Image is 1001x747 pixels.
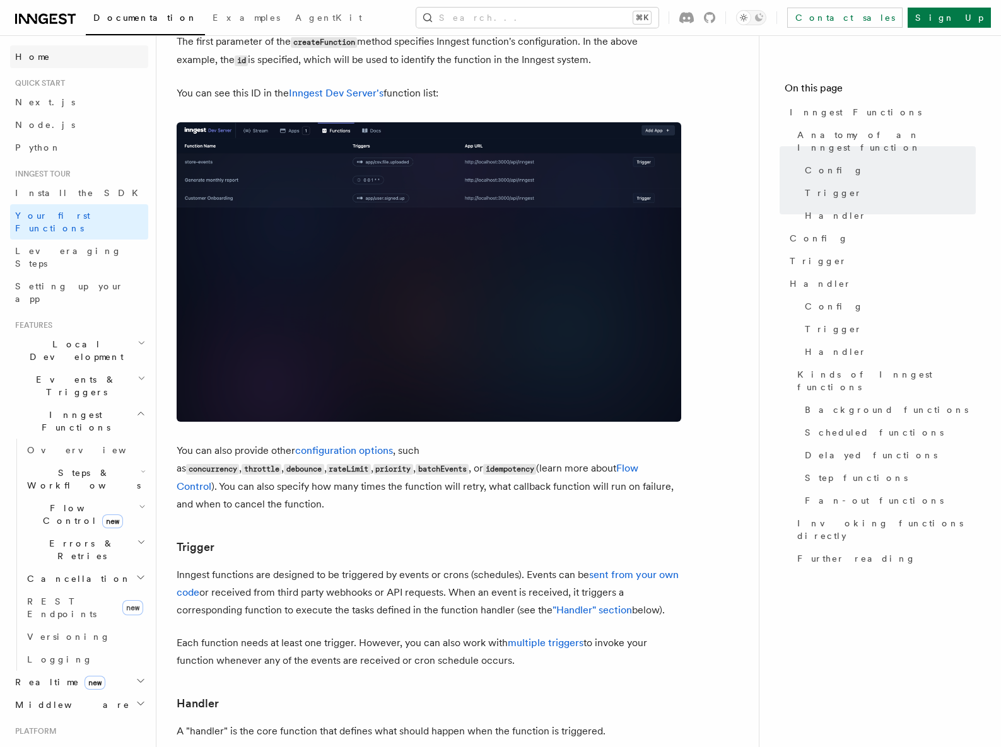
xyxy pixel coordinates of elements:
[102,514,123,528] span: new
[15,97,75,107] span: Next.js
[10,45,148,68] a: Home
[235,55,248,66] code: id
[177,538,214,556] a: Trigger
[785,250,976,272] a: Trigger
[800,398,976,421] a: Background functions
[177,33,681,69] p: The first parameter of the method specifies Inngest function's configuration. In the above exampl...
[805,187,862,199] span: Trigger
[177,84,681,102] p: You can see this ID in the function list:
[792,547,976,570] a: Further reading
[805,323,862,335] span: Trigger
[805,345,867,358] span: Handler
[800,182,976,204] a: Trigger
[205,4,288,34] a: Examples
[177,695,219,712] a: Handler
[10,182,148,204] a: Install the SDK
[22,625,148,648] a: Versioning
[800,204,976,227] a: Handler
[800,421,976,444] a: Scheduled functions
[22,439,148,461] a: Overview
[284,464,324,475] code: debounce
[800,340,976,363] a: Handler
[790,255,847,267] span: Trigger
[10,403,148,439] button: Inngest Functions
[792,512,976,547] a: Invoking functions directly
[22,532,148,567] button: Errors & Retries
[93,13,197,23] span: Documentation
[15,246,122,269] span: Leveraging Steps
[295,13,362,23] span: AgentKit
[22,567,148,590] button: Cancellation
[790,277,852,290] span: Handler
[10,78,65,88] span: Quick start
[22,648,148,671] a: Logging
[805,426,944,439] span: Scheduled functions
[785,81,976,101] h4: On this page
[483,464,536,475] code: idempotency
[22,502,139,527] span: Flow Control
[787,8,903,28] a: Contact sales
[327,464,371,475] code: rateLimit
[797,517,976,542] span: Invoking functions directly
[295,444,393,456] a: configuration options
[27,632,110,642] span: Versioning
[15,188,146,198] span: Install the SDK
[22,461,148,497] button: Steps & Workflows
[10,373,138,398] span: Events & Triggers
[792,124,976,159] a: Anatomy of an Inngest function
[10,320,52,330] span: Features
[177,122,681,422] img: Screenshot of the Inngest Dev Server interface showing three functions listed under the 'Function...
[805,449,937,461] span: Delayed functions
[10,408,136,434] span: Inngest Functions
[10,113,148,136] a: Node.js
[805,300,863,313] span: Config
[10,368,148,403] button: Events & Triggers
[10,676,105,688] span: Realtime
[10,240,148,275] a: Leveraging Steps
[785,272,976,295] a: Handler
[790,232,848,245] span: Config
[800,444,976,466] a: Delayed functions
[10,275,148,310] a: Setting up your app
[22,590,148,625] a: REST Endpointsnew
[10,136,148,159] a: Python
[177,462,638,492] a: Flow Control
[85,676,105,690] span: new
[373,464,413,475] code: priority
[86,4,205,35] a: Documentation
[122,600,143,615] span: new
[553,604,632,616] a: "Handler" section
[177,722,681,740] p: A "handler" is the core function that defines what should happen when the function is triggered.
[805,403,968,416] span: Background functions
[10,169,71,179] span: Inngest tour
[792,363,976,398] a: Kinds of Inngest functions
[177,442,681,513] p: You can also provide other , such as , , , , , , or (learn more about ). You can also specify how...
[805,494,944,507] span: Fan-out functions
[10,671,148,693] button: Realtimenew
[22,537,137,562] span: Errors & Retries
[805,209,867,222] span: Handler
[10,698,130,711] span: Middleware
[800,159,976,182] a: Config
[177,566,681,619] p: Inngest functions are designed to be triggered by events or crons (schedules). Events can be or r...
[291,37,357,48] code: createFunction
[10,439,148,671] div: Inngest Functions
[27,596,97,619] span: REST Endpoints
[805,472,908,484] span: Step functions
[785,227,976,250] a: Config
[27,445,157,455] span: Overview
[797,368,976,393] span: Kinds of Inngest functions
[288,4,370,34] a: AgentKit
[800,489,976,512] a: Fan-out functions
[22,497,148,532] button: Flow Controlnew
[800,466,976,489] a: Step functions
[186,464,239,475] code: concurrency
[22,466,141,492] span: Steps & Workflows
[10,91,148,113] a: Next.js
[800,295,976,318] a: Config
[242,464,281,475] code: throttle
[10,204,148,240] a: Your first Functions
[785,101,976,124] a: Inngest Functions
[10,338,138,363] span: Local Development
[177,634,681,669] p: Each function needs at least one trigger. However, you can also work with to invoke your function...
